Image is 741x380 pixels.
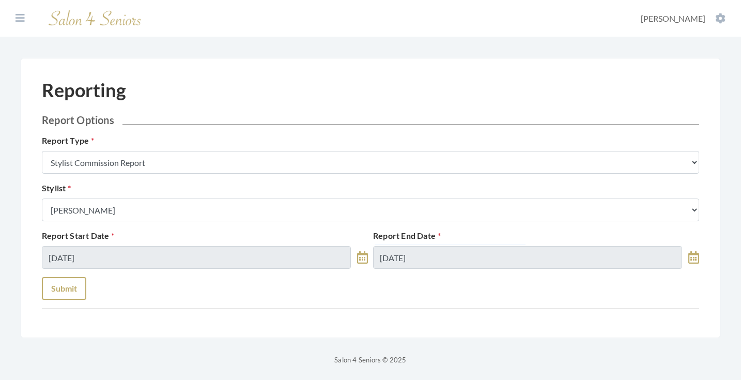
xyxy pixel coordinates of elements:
button: [PERSON_NAME] [638,13,729,24]
a: toggle [357,246,368,269]
a: toggle [688,246,699,269]
label: Report Start Date [42,230,115,242]
input: Select Date [42,246,351,269]
button: Submit [42,277,86,300]
h1: Reporting [42,79,126,101]
input: Select Date [373,246,682,269]
label: Stylist [42,182,71,194]
span: [PERSON_NAME] [641,13,705,23]
img: Salon 4 Seniors [43,6,147,31]
p: Salon 4 Seniors © 2025 [21,354,720,366]
h2: Report Options [42,114,699,126]
label: Report End Date [373,230,441,242]
label: Report Type [42,134,94,147]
